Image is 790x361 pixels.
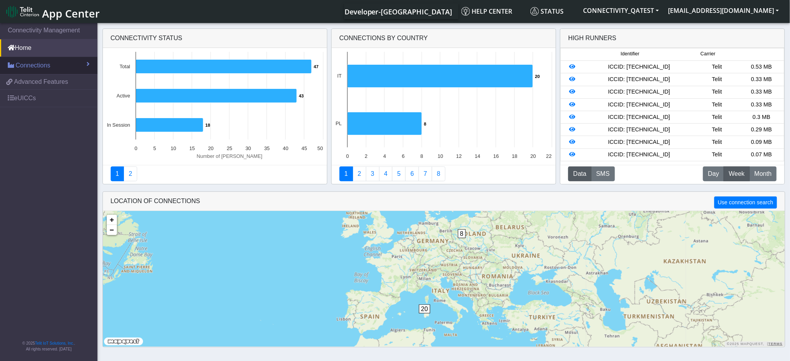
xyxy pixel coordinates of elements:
[107,122,130,128] text: In Session
[530,7,564,16] span: Status
[695,113,739,122] div: Telit
[695,138,739,147] div: Telit
[755,169,772,179] span: Month
[6,5,39,18] img: logo-telit-cinterion-gw-new.png
[111,166,319,181] nav: Summary paging
[456,153,462,159] text: 12
[111,166,124,181] a: Connectivity status
[583,150,695,159] div: ICCID: [TECHNICAL_ID]
[346,153,349,159] text: 0
[739,150,784,159] div: 0.07 MB
[402,153,405,159] text: 6
[739,63,784,71] div: 0.53 MB
[419,304,431,313] span: 20
[170,145,176,151] text: 10
[708,169,719,179] span: Day
[583,75,695,84] div: ICCID: [TECHNICAL_ID]
[769,342,783,346] a: Terms
[530,153,536,159] text: 20
[695,126,739,134] div: Telit
[695,101,739,109] div: Telit
[583,63,695,71] div: ICCID: [TECHNICAL_ID]
[527,4,579,19] a: Status
[366,166,380,181] a: Usage per Country
[317,145,323,151] text: 50
[568,166,592,181] button: Data
[583,138,695,147] div: ICCID: [TECHNICAL_ID]
[695,88,739,96] div: Telit
[299,94,304,98] text: 43
[283,145,288,151] text: 40
[14,77,68,87] span: Advanced Features
[739,126,784,134] div: 0.29 MB
[546,153,551,159] text: 22
[103,192,785,211] div: LOCATION OF CONNECTIONS
[583,101,695,109] div: ICCID: [TECHNICAL_ID]
[591,166,615,181] button: SMS
[344,4,452,19] a: Your current platform instance
[392,166,406,181] a: Usage by Carrier
[724,166,750,181] button: Week
[205,123,210,127] text: 18
[117,93,130,99] text: Active
[189,145,194,151] text: 15
[739,75,784,84] div: 0.33 MB
[339,166,548,181] nav: Summary paging
[264,145,269,151] text: 35
[432,166,445,181] a: Not Connected for 30 days
[695,63,739,71] div: Telit
[35,341,74,345] a: Telit IoT Solutions, Inc.
[226,145,232,151] text: 25
[621,50,640,58] span: Identifier
[458,4,527,19] a: Help center
[16,61,50,70] span: Connections
[583,126,695,134] div: ICCID: [TECHNICAL_ID]
[353,166,366,181] a: Carrier
[725,342,785,347] div: ©2025 MapQuest, |
[6,3,99,20] a: App Center
[695,150,739,159] div: Telit
[714,196,777,209] button: Use connection search
[461,7,513,16] span: Help center
[332,29,556,48] div: Connections By Country
[739,88,784,96] div: 0.33 MB
[512,153,517,159] text: 18
[365,153,368,159] text: 2
[458,229,466,238] span: 8
[583,113,695,122] div: ICCID: [TECHNICAL_ID]
[124,166,137,181] a: Deployment status
[579,4,664,18] button: CONNECTIVITY_QATEST
[419,166,432,181] a: Zero Session
[196,153,262,159] text: Number of [PERSON_NAME]
[421,153,423,159] text: 8
[103,29,327,48] div: Connectivity status
[729,169,745,179] span: Week
[530,7,539,16] img: status.svg
[493,153,499,159] text: 16
[314,64,318,69] text: 47
[695,75,739,84] div: Telit
[337,73,342,79] text: IT
[405,166,419,181] a: 14 Days Trend
[739,113,784,122] div: 0.3 MB
[208,145,213,151] text: 20
[461,7,470,16] img: knowledge.svg
[583,88,695,96] div: ICCID: [TECHNICAL_ID]
[424,122,426,126] text: 8
[749,166,777,181] button: Month
[438,153,443,159] text: 10
[384,153,386,159] text: 4
[701,50,716,58] span: Carrier
[739,138,784,147] div: 0.09 MB
[664,4,784,18] button: [EMAIL_ADDRESS][DOMAIN_NAME]
[153,145,156,151] text: 5
[42,6,100,21] span: App Center
[535,74,540,79] text: 20
[134,145,137,151] text: 0
[568,34,617,43] div: High Runners
[245,145,251,151] text: 30
[107,225,117,235] a: Zoom out
[379,166,393,181] a: Connections By Carrier
[336,120,342,126] text: PL
[107,215,117,225] a: Zoom in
